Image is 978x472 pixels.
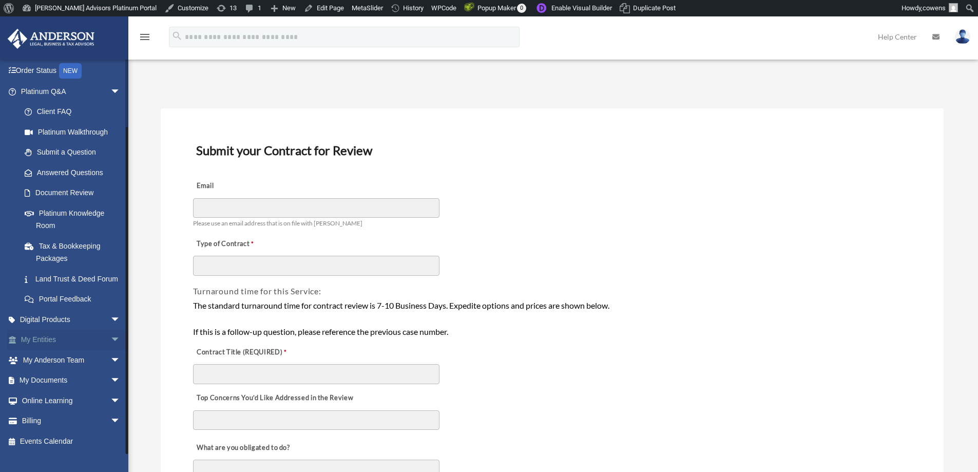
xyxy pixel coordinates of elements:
a: Events Calendar [7,431,136,451]
label: Type of Contract [193,237,296,251]
span: arrow_drop_down [110,411,131,432]
h3: Submit your Contract for Review [192,140,912,161]
a: My Anderson Teamarrow_drop_down [7,350,136,370]
a: Client FAQ [14,102,136,122]
a: Help Center [870,16,925,57]
div: NEW [59,63,82,79]
a: My Entitiesarrow_drop_down [7,330,136,350]
span: cowens [923,4,946,12]
a: Order StatusNEW [7,61,136,82]
img: User Pic [955,29,970,44]
a: Submit a Question [14,142,136,163]
span: arrow_drop_down [110,350,131,371]
a: Tax & Bookkeeping Packages [14,236,136,269]
img: Anderson Advisors Platinum Portal [5,29,98,49]
label: Email [193,179,296,194]
a: Land Trust & Deed Forum [14,269,136,289]
span: arrow_drop_down [110,390,131,411]
span: arrow_drop_down [110,370,131,391]
div: The standard turnaround time for contract review is 7-10 Business Days. Expedite options and pric... [193,299,911,338]
span: Please use an email address that is on file with [PERSON_NAME] [193,219,362,227]
span: arrow_drop_down [110,309,131,330]
a: menu [139,34,151,43]
i: menu [139,31,151,43]
span: arrow_drop_down [110,330,131,351]
span: Turnaround time for this Service: [193,286,321,296]
a: Platinum Knowledge Room [14,203,136,236]
a: Portal Feedback [14,289,136,310]
a: My Documentsarrow_drop_down [7,370,136,391]
span: 0 [517,4,526,13]
i: search [171,30,183,42]
a: Digital Productsarrow_drop_down [7,309,136,330]
a: Document Review [14,183,131,203]
label: Contract Title (REQUIRED) [193,345,296,360]
label: What are you obligated to do? [193,441,296,455]
span: arrow_drop_down [110,81,131,102]
a: Platinum Walkthrough [14,122,136,142]
label: Top Concerns You’d Like Addressed in the Review [193,391,356,405]
a: Online Learningarrow_drop_down [7,390,136,411]
a: Billingarrow_drop_down [7,411,136,431]
a: Platinum Q&Aarrow_drop_down [7,81,136,102]
a: Answered Questions [14,162,136,183]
